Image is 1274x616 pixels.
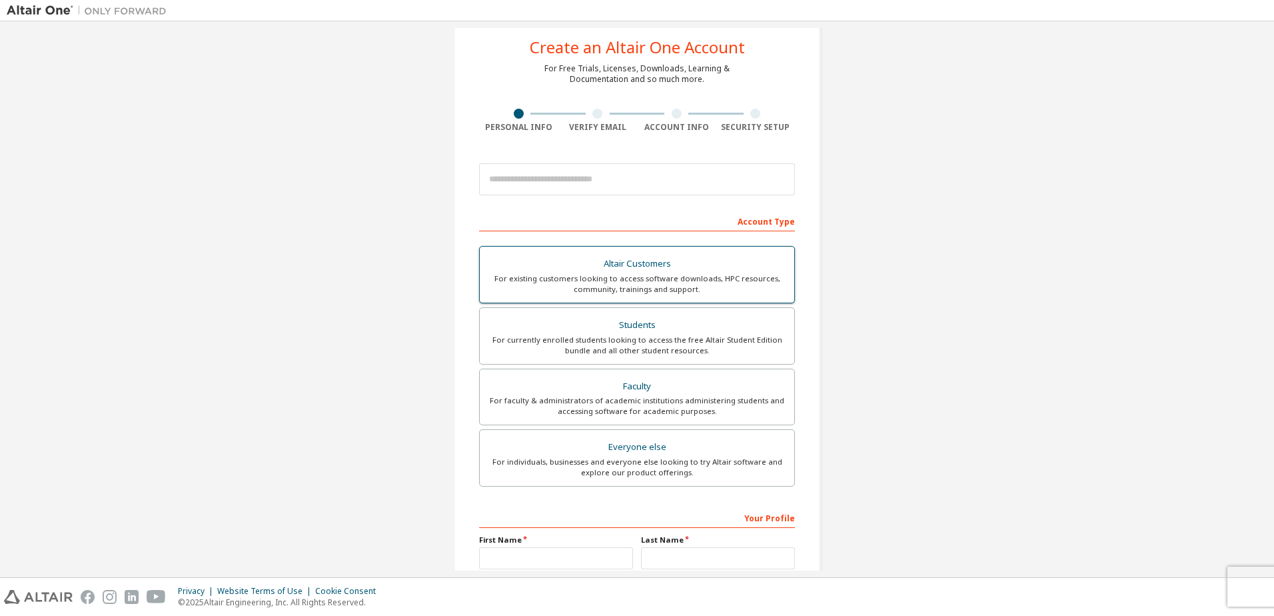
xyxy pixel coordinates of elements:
[81,590,95,604] img: facebook.svg
[217,586,315,597] div: Website Terms of Use
[488,377,786,396] div: Faculty
[641,535,795,545] label: Last Name
[178,597,384,608] p: © 2025 Altair Engineering, Inc. All Rights Reserved.
[488,438,786,457] div: Everyone else
[7,4,173,17] img: Altair One
[479,122,558,133] div: Personal Info
[147,590,166,604] img: youtube.svg
[488,316,786,335] div: Students
[637,122,716,133] div: Account Info
[479,535,633,545] label: First Name
[530,39,745,55] div: Create an Altair One Account
[315,586,384,597] div: Cookie Consent
[479,210,795,231] div: Account Type
[103,590,117,604] img: instagram.svg
[558,122,638,133] div: Verify Email
[488,255,786,273] div: Altair Customers
[544,63,730,85] div: For Free Trials, Licenses, Downloads, Learning & Documentation and so much more.
[479,507,795,528] div: Your Profile
[4,590,73,604] img: altair_logo.svg
[125,590,139,604] img: linkedin.svg
[488,395,786,417] div: For faculty & administrators of academic institutions administering students and accessing softwa...
[488,335,786,356] div: For currently enrolled students looking to access the free Altair Student Edition bundle and all ...
[178,586,217,597] div: Privacy
[716,122,796,133] div: Security Setup
[488,273,786,295] div: For existing customers looking to access software downloads, HPC resources, community, trainings ...
[488,457,786,478] div: For individuals, businesses and everyone else looking to try Altair software and explore our prod...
